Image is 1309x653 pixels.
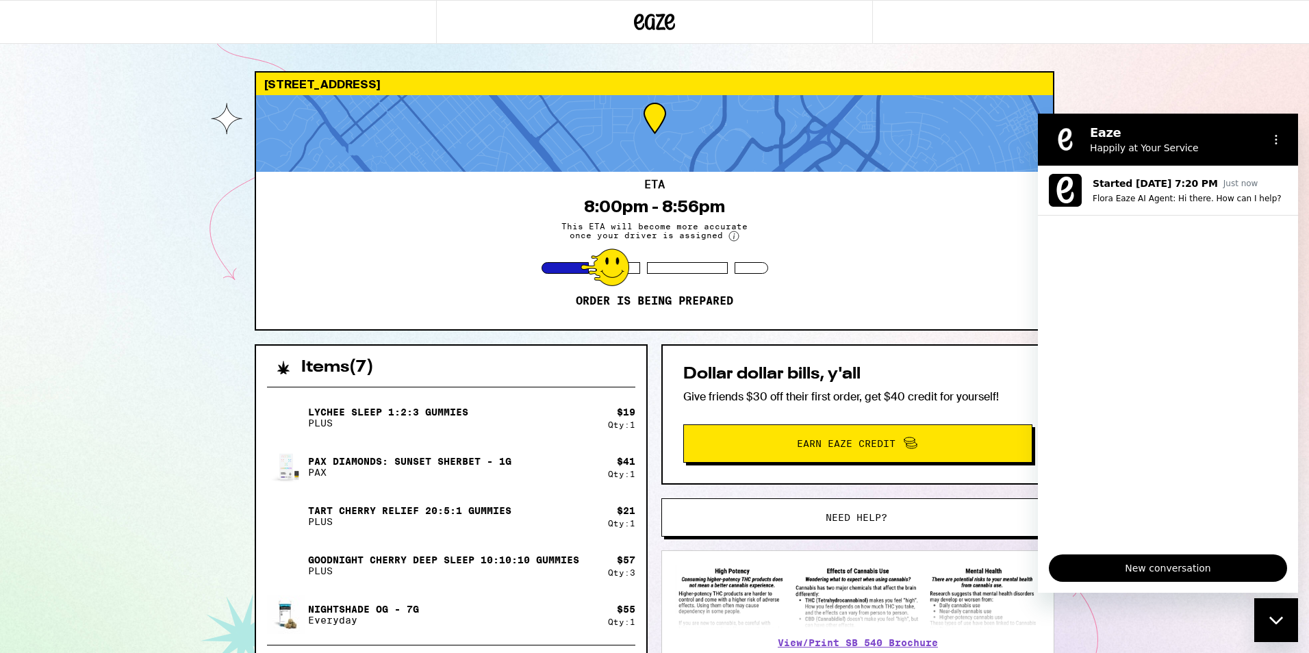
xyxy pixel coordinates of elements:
[267,596,305,634] img: Nightshade OG - 7g
[1254,598,1298,642] iframe: Button to launch messaging window, conversation in progress
[617,554,635,565] div: $ 57
[267,448,305,486] img: Pax Diamonds: Sunset Sherbet - 1g
[267,497,305,535] img: Tart Cherry Relief 20:5:1 Gummies
[608,420,635,429] div: Qty: 1
[676,565,1040,628] img: SB 540 Brochure preview
[617,407,635,418] div: $ 19
[308,554,579,565] p: Goodnight Cherry Deep Sleep 10:10:10 Gummies
[617,604,635,615] div: $ 55
[576,294,733,308] p: Order is being prepared
[608,470,635,478] div: Qty: 1
[308,467,511,478] p: PAX
[267,398,305,437] img: Lychee SLEEP 1:2:3 Gummies
[608,617,635,626] div: Qty: 1
[617,505,635,516] div: $ 21
[308,505,511,516] p: Tart Cherry Relief 20:5:1 Gummies
[308,565,579,576] p: PLUS
[608,519,635,528] div: Qty: 1
[308,456,511,467] p: Pax Diamonds: Sunset Sherbet - 1g
[778,637,938,648] a: View/Print SB 540 Brochure
[301,359,374,376] h2: Items ( 7 )
[1038,114,1298,593] iframe: Messaging window
[308,604,419,615] p: Nightshade OG - 7g
[308,516,511,527] p: PLUS
[826,513,887,522] span: Need help?
[584,197,725,216] div: 8:00pm - 8:56pm
[683,424,1032,463] button: Earn Eaze Credit
[308,407,468,418] p: Lychee SLEEP 1:2:3 Gummies
[797,439,895,448] span: Earn Eaze Credit
[617,456,635,467] div: $ 41
[683,389,1032,404] p: Give friends $30 off their first order, get $40 credit for yourself!
[644,179,665,190] h2: ETA
[256,73,1053,95] div: [STREET_ADDRESS]
[267,546,305,585] img: Goodnight Cherry Deep Sleep 10:10:10 Gummies
[308,615,419,626] p: Everyday
[683,366,1032,383] h2: Dollar dollar bills, y'all
[608,568,635,577] div: Qty: 3
[308,418,468,428] p: PLUS
[552,222,757,242] span: This ETA will become more accurate once your driver is assigned
[661,498,1052,537] button: Need help?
